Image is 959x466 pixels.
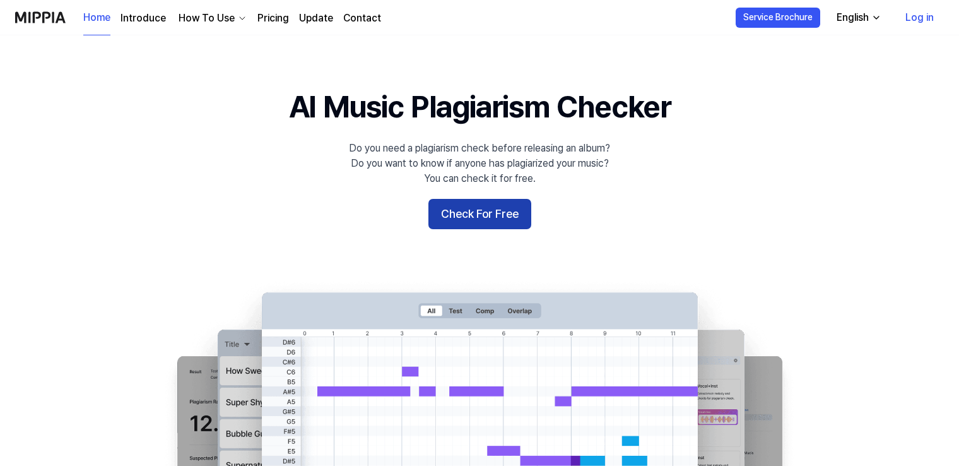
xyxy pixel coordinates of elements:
[827,5,889,30] button: English
[428,199,531,229] button: Check For Free
[176,11,247,26] button: How To Use
[299,11,333,26] a: Update
[736,8,820,28] button: Service Brochure
[834,10,871,25] div: English
[349,141,610,186] div: Do you need a plagiarism check before releasing an album? Do you want to know if anyone has plagi...
[289,86,671,128] h1: AI Music Plagiarism Checker
[83,1,110,35] a: Home
[343,11,381,26] a: Contact
[176,11,237,26] div: How To Use
[257,11,289,26] a: Pricing
[121,11,166,26] a: Introduce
